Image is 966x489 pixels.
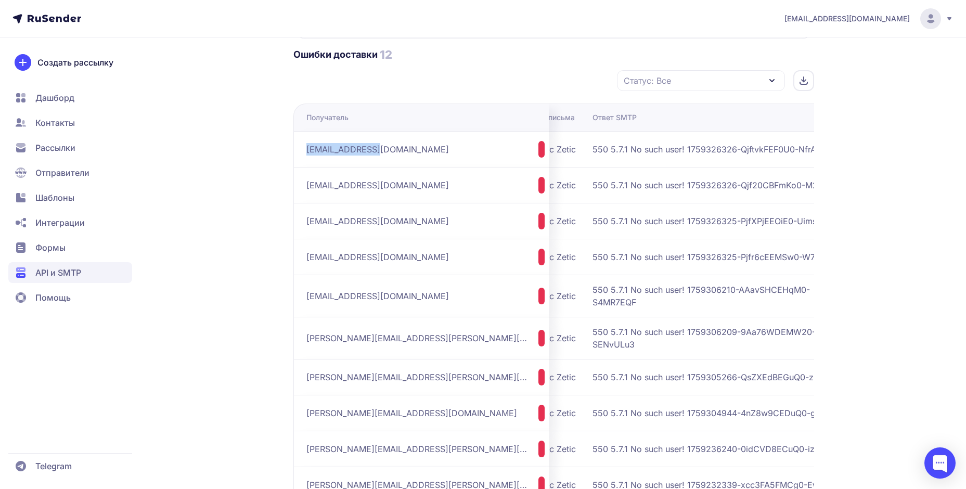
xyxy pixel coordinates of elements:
span: [EMAIL_ADDRESS][DOMAIN_NAME] [306,215,449,227]
span: Контакты [35,117,75,129]
div: Получатель [306,112,349,123]
span: Опрос Zetic [528,443,576,455]
span: 550 5.7.1 No such user! 1759305266-QsZXEdBEGuQ0-z6zIscpZ [593,371,853,383]
span: Формы [35,241,66,254]
span: Опрос Zetic [528,371,576,383]
span: Помощь [35,291,71,304]
span: Опрос Zetic [528,143,576,156]
span: Дашборд [35,92,74,104]
span: 550 5.7.1 No such user! 1759306210-AAavSHCEHqM0-S4MR7EQF [593,284,853,308]
span: 550 5.7.1 No such user! 1759236240-0idCVD8ECuQ0-izL9T7qO [593,443,853,455]
span: Опрос Zetic [528,179,576,191]
h2: Ошибки доставки [293,48,378,61]
span: Создать рассылку [37,56,113,69]
span: Telegram [35,460,72,472]
span: Рассылки [35,141,75,154]
div: Тема письма [528,112,575,123]
span: Опрос Zetic [528,407,576,419]
span: [PERSON_NAME][EMAIL_ADDRESS][PERSON_NAME][DOMAIN_NAME] [306,371,530,383]
span: [PERSON_NAME][EMAIL_ADDRESS][PERSON_NAME][DOMAIN_NAME] [306,443,530,455]
span: [PERSON_NAME][EMAIL_ADDRESS][PERSON_NAME][DOMAIN_NAME] [306,332,530,344]
span: Шаблоны [35,191,74,204]
span: [EMAIL_ADDRESS][DOMAIN_NAME] [306,143,449,156]
span: Отправители [35,166,89,179]
span: 550 5.7.1 No such user! 1759306209-9Aa76WDEMW20-SENvULu3 [593,326,853,351]
span: 550 5.7.1 No such user! 1759304944-4nZ8w9CEDuQ0-gBCBOXIY [593,407,853,419]
span: 550 5.7.1 No such user! 1759326326-Qjf20CBFmKo0-M21WUPc5 [593,179,853,191]
span: API и SMTP [35,266,81,279]
span: 550 5.7.1 No such user! 1759326326-QjftvkFEF0U0-NfrA6IQd [593,143,853,156]
div: Ответ SMTP [593,112,637,123]
span: 550 5.7.1 No such user! 1759326325-PjfXPjEEOiE0-UimszFOk [593,215,853,227]
span: Опрос Zetic [528,332,576,344]
span: Статус: Все [624,74,671,87]
a: Telegram [8,456,132,477]
span: [EMAIL_ADDRESS][DOMAIN_NAME] [306,290,449,302]
h3: 12 [380,47,392,62]
span: Опрос Zetic [528,215,576,227]
span: [PERSON_NAME][EMAIL_ADDRESS][DOMAIN_NAME] [306,407,517,419]
span: [EMAIL_ADDRESS][DOMAIN_NAME] [306,179,449,191]
span: [EMAIL_ADDRESS][DOMAIN_NAME] [306,251,449,263]
span: Опрос Zetic [528,251,576,263]
span: Опрос Zetic [528,290,576,302]
span: Интеграции [35,216,85,229]
span: 550 5.7.1 No such user! 1759326325-Pjfr6cEEMSw0-W7DczcnL [593,251,853,263]
span: [EMAIL_ADDRESS][DOMAIN_NAME] [784,14,910,24]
